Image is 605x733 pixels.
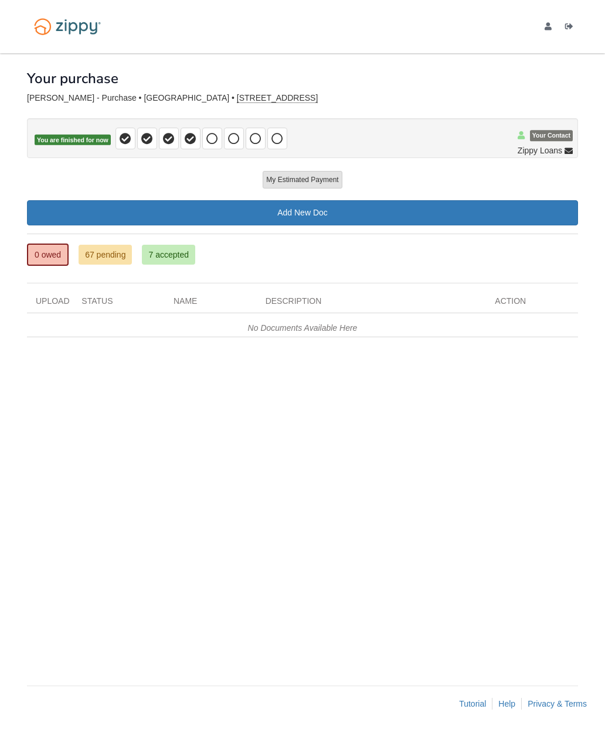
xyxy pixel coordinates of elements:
[35,135,111,146] span: You are finished for now
[486,295,578,313] div: Action
[248,323,358,333] em: No Documents Available Here
[27,13,108,40] img: Logo
[498,699,515,708] a: Help
[79,245,132,265] a: 67 pending
[27,200,578,225] a: Add New Doc
[27,295,73,313] div: Upload
[263,171,342,189] button: My Estimated Payment
[27,244,69,266] a: 0 owed
[27,71,118,86] h1: Your purchase
[165,295,257,313] div: Name
[257,295,487,313] div: Description
[530,131,573,142] span: Your Contact
[518,145,562,156] span: Zippy Loans
[565,22,578,34] a: Log out
[27,93,578,103] div: [PERSON_NAME] - Purchase • [GEOGRAPHIC_DATA] •
[142,245,195,265] a: 7 accepted
[528,699,587,708] a: Privacy & Terms
[459,699,486,708] a: Tutorial
[545,22,556,34] a: edit profile
[73,295,165,313] div: Status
